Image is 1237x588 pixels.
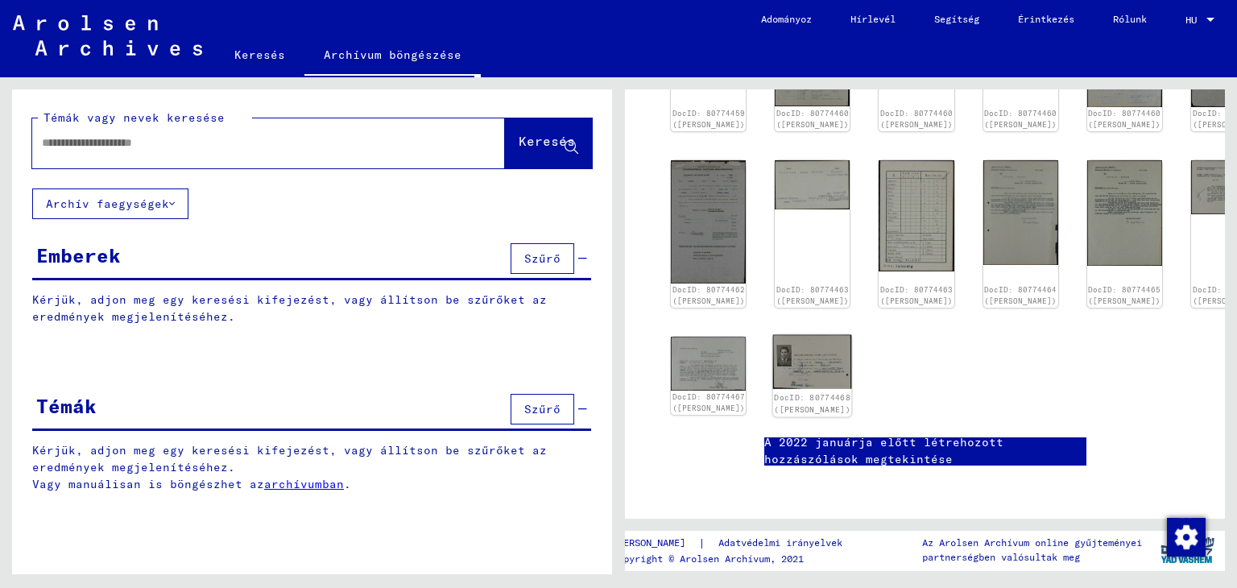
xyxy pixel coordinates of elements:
[1087,160,1162,266] img: 001.jpg
[879,160,954,271] img: 002.jpg
[705,535,862,552] a: Adatvédelmi irányelvek
[880,109,953,129] a: DocID: 80774460 ([PERSON_NAME])
[776,109,849,129] a: DocID: 80774460 ([PERSON_NAME])
[32,443,547,474] font: Kérjük, adjon meg egy keresési kifejezést, vagy állítson be szűrőket az eredmények megjelenítéséhez.
[13,15,202,56] img: Arolsen_neg.svg
[775,160,850,210] img: 001.jpg
[524,251,561,266] font: Szűrő
[764,435,1003,466] font: A 2022 januárja előtt létrehozott hozzászólások megtekintése
[36,243,121,267] font: Emberek
[922,551,1080,563] font: partnerségben valósultak meg
[1166,517,1205,556] div: Hozzájárulás módosítása
[775,393,851,414] a: DocID: 80774468 ([PERSON_NAME])
[234,48,285,62] font: Keresés
[304,35,481,77] a: Archívum böngészése
[672,109,745,129] a: DocID: 80774459 ([PERSON_NAME])
[983,160,1058,265] img: 001.jpg
[32,477,264,491] font: Vagy manuálisan is böngészhet az
[505,118,592,168] button: Keresés
[511,394,574,424] button: Szűrő
[934,13,979,25] font: Segítség
[761,13,812,25] font: Adományoz
[984,109,1057,129] a: DocID: 80774460 ([PERSON_NAME])
[612,535,698,552] a: [PERSON_NAME]
[46,197,169,211] font: Archív faegységek
[524,402,561,416] font: Szűrő
[612,553,804,565] font: Copyright © Arolsen Archívum, 2021
[1088,109,1160,129] a: DocID: 80774460 ([PERSON_NAME])
[850,13,896,25] font: Hírlevél
[672,392,745,412] a: DocID: 80774467 ([PERSON_NAME])
[984,285,1057,305] a: DocID: 80774464 ([PERSON_NAME])
[922,536,1142,549] font: Az Arolsen Archívum online gyűjteményei
[511,243,574,274] button: Szűrő
[764,434,1086,468] a: A 2022 januárja előtt létrehozott hozzászólások megtekintése
[264,477,344,491] a: archívumban
[773,334,852,388] img: 001.jpg
[519,133,575,149] font: Keresés
[1157,530,1218,570] img: yv_logo.png
[672,285,745,305] a: DocID: 80774462 ([PERSON_NAME])
[671,337,746,391] img: 001.jpg
[880,285,953,305] a: DocID: 80774463 ([PERSON_NAME])
[718,536,842,549] font: Adatvédelmi irányelvek
[324,48,461,62] font: Archívum böngészése
[32,188,188,219] button: Archív faegységek
[671,160,746,284] img: 001.jpg
[215,35,304,74] a: Keresés
[32,292,547,324] font: Kérjük, adjon meg egy keresési kifejezést, vagy állítson be szűrőket az eredmények megjelenítéséhez.
[776,285,849,305] a: DocID: 80774463 ([PERSON_NAME])
[1185,14,1197,26] font: HU
[612,536,685,549] font: [PERSON_NAME]
[1018,13,1074,25] font: Érintkezés
[1167,518,1206,557] img: Hozzájárulás módosítása
[698,536,705,550] font: |
[36,394,97,418] font: Témák
[1088,285,1160,305] a: DocID: 80774465 ([PERSON_NAME])
[344,477,351,491] font: .
[1113,13,1147,25] font: Rólunk
[43,110,225,125] font: Témák vagy nevek keresése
